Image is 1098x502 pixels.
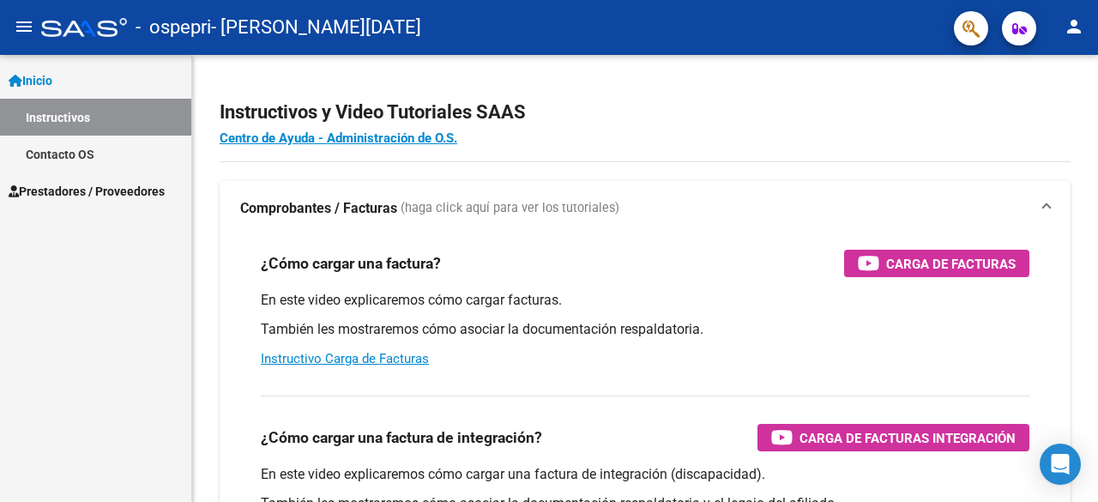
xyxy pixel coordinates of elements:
[261,320,1029,339] p: También les mostraremos cómo asociar la documentación respaldatoria.
[220,181,1071,236] mat-expansion-panel-header: Comprobantes / Facturas (haga click aquí para ver los tutoriales)
[9,71,52,90] span: Inicio
[261,426,542,450] h3: ¿Cómo cargar una factura de integración?
[757,424,1029,451] button: Carga de Facturas Integración
[886,253,1016,275] span: Carga de Facturas
[9,182,165,201] span: Prestadores / Proveedores
[261,251,441,275] h3: ¿Cómo cargar una factura?
[401,199,619,218] span: (haga click aquí para ver los tutoriales)
[844,250,1029,277] button: Carga de Facturas
[261,351,429,366] a: Instructivo Carga de Facturas
[220,130,457,146] a: Centro de Ayuda - Administración de O.S.
[240,199,397,218] strong: Comprobantes / Facturas
[261,291,1029,310] p: En este video explicaremos cómo cargar facturas.
[1040,444,1081,485] div: Open Intercom Messenger
[211,9,421,46] span: - [PERSON_NAME][DATE]
[220,96,1071,129] h2: Instructivos y Video Tutoriales SAAS
[14,16,34,37] mat-icon: menu
[136,9,211,46] span: - ospepri
[261,465,1029,484] p: En este video explicaremos cómo cargar una factura de integración (discapacidad).
[1064,16,1084,37] mat-icon: person
[799,427,1016,449] span: Carga de Facturas Integración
